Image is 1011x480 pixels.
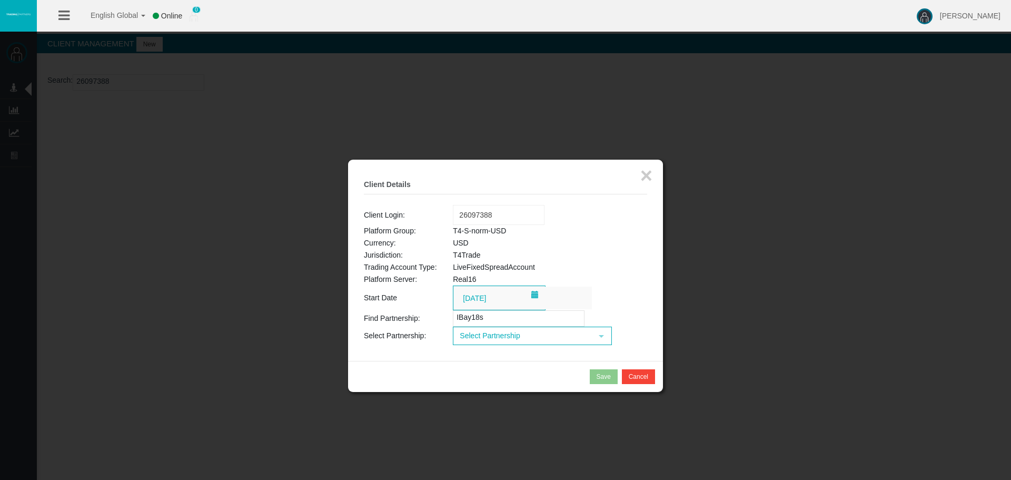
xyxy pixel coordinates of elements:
[453,263,535,271] span: LiveFixedSpreadAccount
[364,249,453,261] td: Jurisdiction:
[364,261,453,273] td: Trading Account Type:
[364,331,426,340] span: Select Partnership:
[453,275,476,283] span: Real16
[364,225,453,237] td: Platform Group:
[5,12,32,16] img: logo.svg
[161,12,182,20] span: Online
[453,251,480,259] span: T4Trade
[77,11,138,19] span: English Global
[640,165,652,186] button: ×
[453,239,469,247] span: USD
[364,237,453,249] td: Currency:
[364,314,420,322] span: Find Partnership:
[917,8,933,24] img: user-image
[364,205,453,225] td: Client Login:
[364,180,411,189] b: Client Details
[364,273,453,286] td: Platform Server:
[453,227,506,235] span: T4-S-norm-USD
[192,6,201,13] span: 0
[364,286,453,310] td: Start Date
[940,12,1000,20] span: [PERSON_NAME]
[190,11,198,22] img: user_small.png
